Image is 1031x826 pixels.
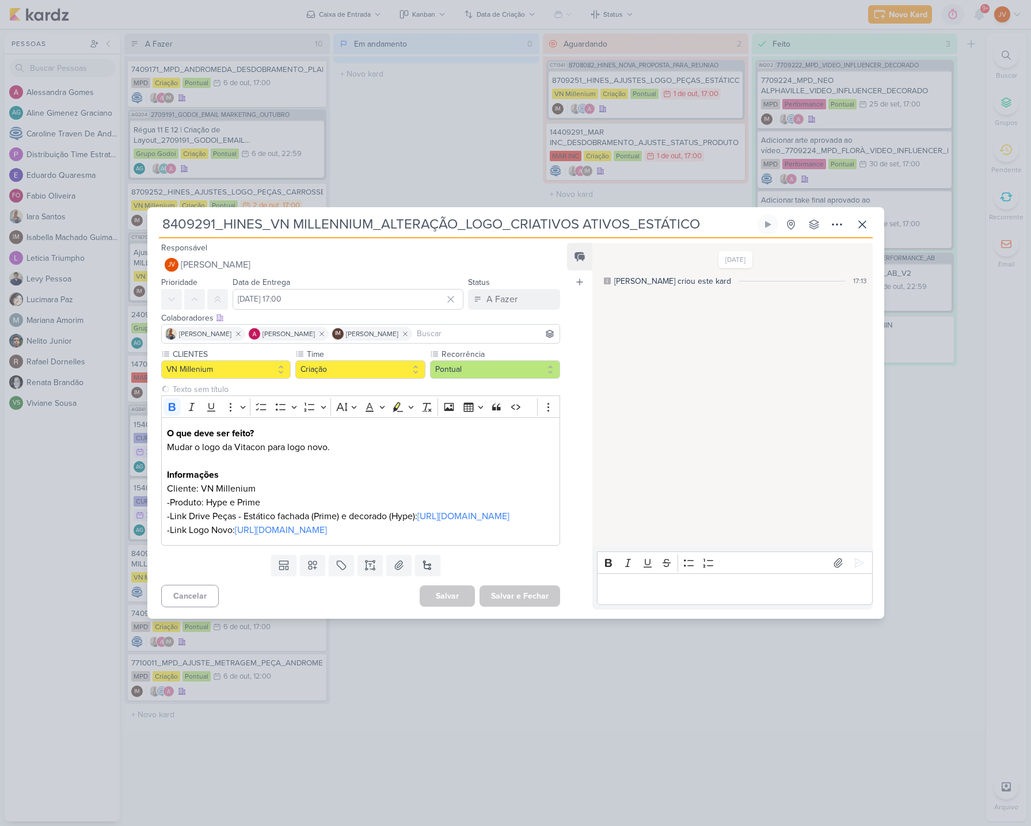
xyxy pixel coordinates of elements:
button: VN Millenium [161,360,291,379]
div: 17:13 [853,276,867,286]
button: JV [PERSON_NAME] [161,254,561,275]
strong: O que deve ser feito? [167,428,254,439]
p: Mudar o logo da Vitacon para logo novo. [167,440,554,454]
button: A Fazer [468,289,560,310]
p: JV [168,262,175,268]
input: Select a date [233,289,464,310]
div: Isabella Machado Guimarães [332,328,344,340]
button: Criação [295,360,425,379]
span: [PERSON_NAME] [346,329,398,339]
img: Alessandra Gomes [249,328,260,340]
input: Buscar [414,327,558,341]
div: Editor toolbar [161,395,561,418]
input: Texto sem título [170,383,561,395]
label: Prioridade [161,277,197,287]
div: Ligar relógio [763,220,773,229]
label: Data de Entrega [233,277,290,287]
input: Kard Sem Título [159,214,755,235]
span: [PERSON_NAME] [262,329,315,339]
button: Cancelar [161,585,219,607]
div: A Fazer [486,292,518,306]
div: Editor toolbar [597,551,872,574]
div: [PERSON_NAME] criou este kard [614,275,731,287]
div: Editor editing area: main [597,573,872,605]
p: -Link Logo Novo: [167,523,554,537]
label: Recorrência [440,348,560,360]
span: [PERSON_NAME] [181,258,250,272]
p: -Produto: Hype e Prime [167,496,554,509]
div: Joney Viana [165,258,178,272]
strong: Informações [167,469,219,481]
p: -Link Drive Peças - Estático fachada (Prime) e decorado (Hype): [167,509,554,523]
label: Status [468,277,490,287]
p: Cliente: VN Millenium [167,482,554,496]
label: CLIENTES [172,348,291,360]
span: [PERSON_NAME] [179,329,231,339]
div: Editor editing area: main [161,417,561,546]
p: IM [335,331,341,337]
img: Iara Santos [165,328,177,340]
a: [URL][DOMAIN_NAME] [417,511,509,522]
a: [URL][DOMAIN_NAME] [235,524,327,536]
label: Time [306,348,425,360]
label: Responsável [161,243,207,253]
button: Pontual [430,360,560,379]
div: Colaboradores [161,312,561,324]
